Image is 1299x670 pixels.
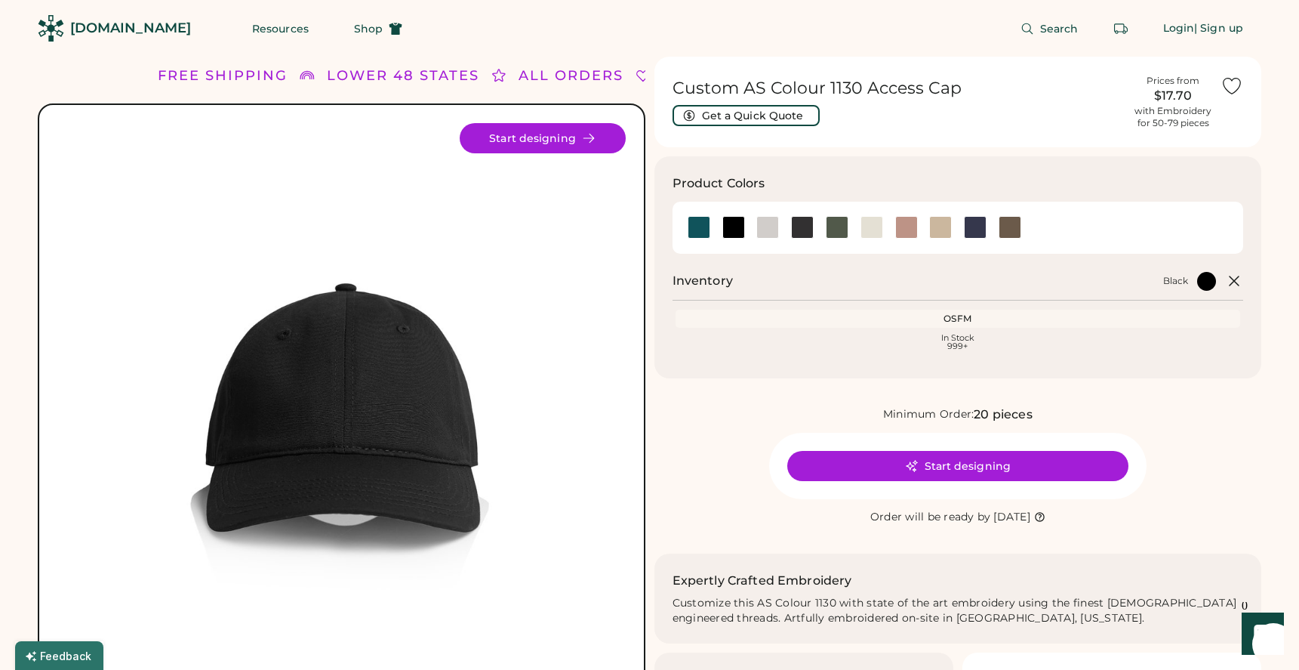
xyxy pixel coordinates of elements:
div: In Stock 999+ [679,334,1238,350]
div: Login [1163,21,1195,36]
div: LOWER 48 STATES [327,66,479,86]
h2: Expertly Crafted Embroidery [673,572,852,590]
span: Shop [354,23,383,34]
button: Start designing [460,123,626,153]
div: Order will be ready by [870,510,991,525]
button: Shop [336,14,420,44]
button: Resources [234,14,327,44]
div: FREE SHIPPING [158,66,288,86]
button: Get a Quick Quote [673,105,820,126]
span: Search [1040,23,1079,34]
img: Rendered Logo - Screens [38,15,64,42]
div: $17.70 [1134,87,1211,105]
div: 20 pieces [974,406,1032,424]
div: Customize this AS Colour 1130 with state of the art embroidery using the finest [DEMOGRAPHIC_DATA... [673,596,1244,626]
button: Start designing [787,451,1128,481]
div: | Sign up [1194,21,1243,36]
div: OSFM [679,313,1238,325]
div: Black [1163,275,1188,287]
div: Minimum Order: [883,407,974,422]
h2: Inventory [673,272,733,290]
div: ALL ORDERS [519,66,623,86]
div: with Embroidery for 50-79 pieces [1134,105,1211,129]
iframe: Front Chat [1227,602,1292,667]
h3: Product Colors [673,174,765,193]
div: Prices from [1147,75,1199,87]
h1: Custom AS Colour 1130 Access Cap [673,78,1126,99]
div: [DOMAIN_NAME] [70,19,191,38]
div: [DATE] [993,510,1030,525]
button: Search [1002,14,1097,44]
button: Retrieve an order [1106,14,1136,44]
